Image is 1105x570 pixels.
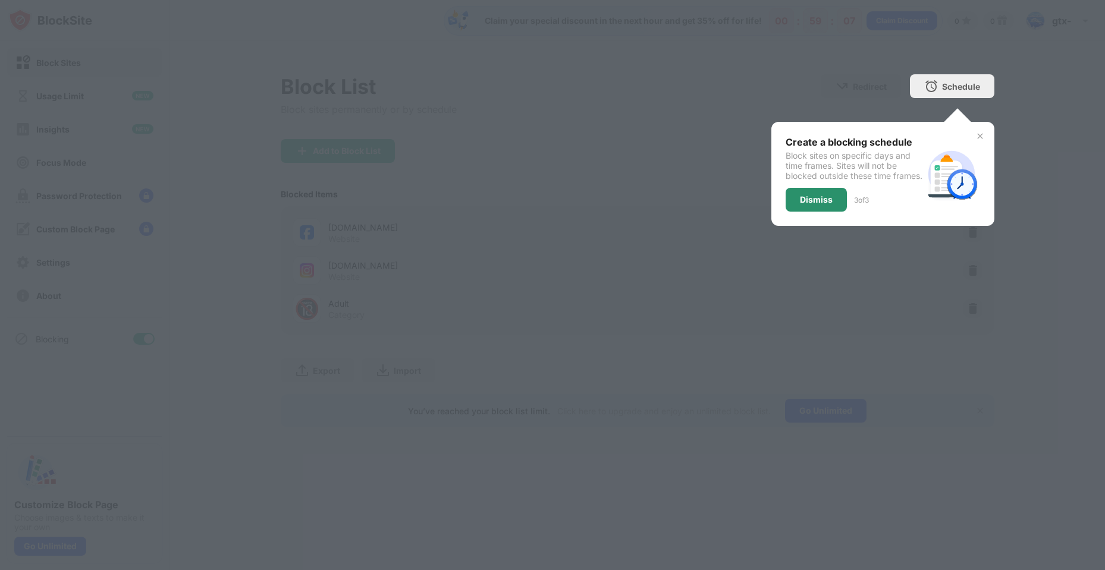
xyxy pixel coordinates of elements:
[786,136,923,148] div: Create a blocking schedule
[975,131,985,141] img: x-button.svg
[800,195,833,204] div: Dismiss
[942,81,980,92] div: Schedule
[854,196,869,204] div: 3 of 3
[923,146,980,203] img: schedule.svg
[786,150,923,181] div: Block sites on specific days and time frames. Sites will not be blocked outside these time frames.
